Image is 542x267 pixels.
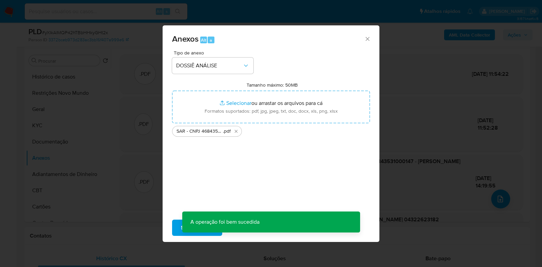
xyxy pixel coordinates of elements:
span: Subir arquivo [181,220,213,235]
span: Cancelar [234,220,256,235]
span: Anexos [172,33,199,45]
span: Tipo de anexo [174,50,255,55]
button: Excluir SAR - CNPJ 46843531000147 - KATHARINY DOMIENSE CARDOSO 04322623182.pdf [232,127,240,135]
span: DOSSIÊ ANÁLISE [176,62,243,69]
span: .pdf [223,128,231,135]
label: Tamanho máximo: 50MB [247,82,298,88]
button: Fechar [364,36,370,42]
span: SAR - CNPJ 46843531000147 - [PERSON_NAME] 04322623182 [176,128,223,135]
span: a [210,37,212,43]
button: Subir arquivo [172,220,222,236]
p: A operação foi bem sucedida [182,212,268,232]
button: DOSSIÊ ANÁLISE [172,58,253,74]
span: Alt [201,37,206,43]
ul: Arquivos selecionados [172,123,370,137]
